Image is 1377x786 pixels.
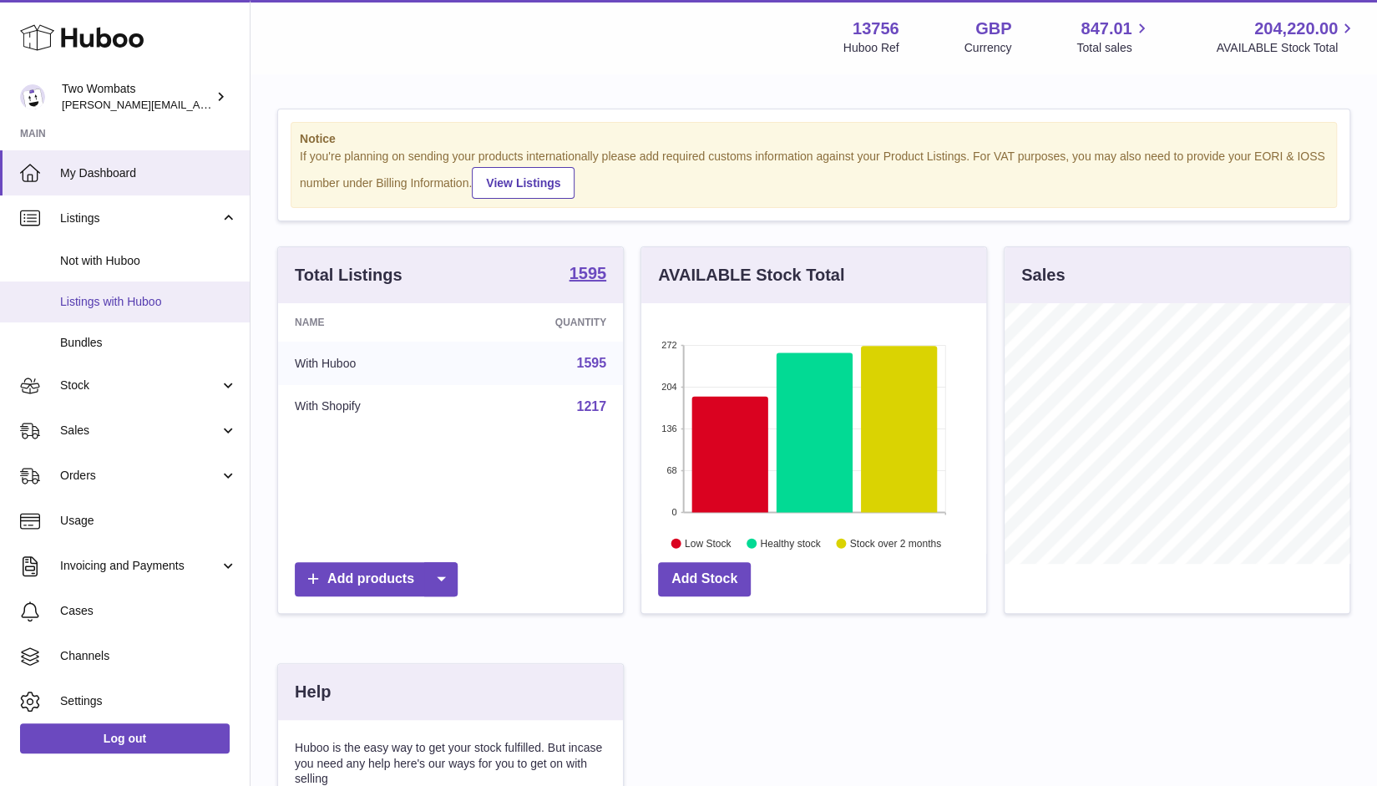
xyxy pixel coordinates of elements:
[60,210,220,226] span: Listings
[661,423,676,434] text: 136
[60,693,237,709] span: Settings
[1021,264,1065,287] h3: Sales
[685,537,732,549] text: Low Stock
[760,537,821,549] text: Healthy stock
[1254,18,1338,40] span: 204,220.00
[60,468,220,484] span: Orders
[570,265,607,281] strong: 1595
[60,378,220,393] span: Stock
[60,294,237,310] span: Listings with Huboo
[661,382,676,392] text: 204
[20,723,230,753] a: Log out
[300,149,1328,199] div: If you're planning on sending your products internationally please add required customs informati...
[1076,18,1151,56] a: 847.01 Total sales
[60,648,237,664] span: Channels
[464,303,623,342] th: Quantity
[975,18,1011,40] strong: GBP
[661,340,676,350] text: 272
[1076,40,1151,56] span: Total sales
[853,18,899,40] strong: 13756
[295,264,402,287] h3: Total Listings
[1081,18,1131,40] span: 847.01
[62,81,212,113] div: Two Wombats
[671,507,676,517] text: 0
[658,562,751,596] a: Add Stock
[60,603,237,619] span: Cases
[295,681,331,703] h3: Help
[1216,18,1357,56] a: 204,220.00 AVAILABLE Stock Total
[666,465,676,475] text: 68
[964,40,1012,56] div: Currency
[278,342,464,385] td: With Huboo
[472,167,575,199] a: View Listings
[658,264,844,287] h3: AVAILABLE Stock Total
[278,385,464,428] td: With Shopify
[60,165,237,181] span: My Dashboard
[570,265,607,285] a: 1595
[60,253,237,269] span: Not with Huboo
[60,558,220,574] span: Invoicing and Payments
[60,513,237,529] span: Usage
[295,562,458,596] a: Add products
[62,98,424,111] span: [PERSON_NAME][EMAIL_ADDRESS][PERSON_NAME][DOMAIN_NAME]
[60,335,237,351] span: Bundles
[843,40,899,56] div: Huboo Ref
[60,423,220,439] span: Sales
[1216,40,1357,56] span: AVAILABLE Stock Total
[20,84,45,109] img: adam.randall@twowombats.com
[576,356,606,370] a: 1595
[850,537,941,549] text: Stock over 2 months
[278,303,464,342] th: Name
[300,131,1328,147] strong: Notice
[576,399,606,413] a: 1217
